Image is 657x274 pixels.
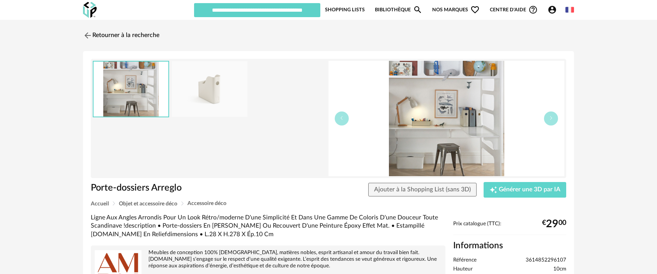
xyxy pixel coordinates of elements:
span: Objet et accessoire déco [119,201,177,207]
span: Accessoire déco [187,201,226,206]
span: 3614852296107 [526,257,566,264]
span: Account Circle icon [547,5,560,14]
img: fr [565,5,574,14]
a: BibliothèqueMagnify icon [375,2,422,17]
img: b8839a0af459c7112609d5cd199cb558.jpg [94,62,168,117]
a: Shopping Lists [325,2,365,17]
span: Help Circle Outline icon [528,5,538,14]
span: 29 [546,221,558,227]
span: Hauteur [453,266,473,273]
div: Meubles de conception 100% [DEMOGRAPHIC_DATA], matières nobles, esprit artisanal et amour du trav... [95,249,442,269]
span: Heart Outline icon [470,5,480,14]
a: Retourner à la recherche [83,27,159,44]
div: € 00 [542,221,566,227]
span: Nos marques [432,2,480,17]
button: Ajouter à la Shopping List (sans 3D) [368,183,477,197]
img: b8839a0af459c7112609d5cd199cb558.jpg [328,61,564,176]
span: Ajouter à la Shopping List (sans 3D) [374,186,471,193]
span: Centre d'aideHelp Circle Outline icon [490,5,538,14]
span: Référence [453,257,477,264]
span: Magnify icon [413,5,422,14]
div: Ligne Aux Angles Arrondis Pour Un Look Rétro/moderne D'une Simplicité Et Dans Une Gamme De Colori... [91,214,445,239]
img: faa74f3c12dbcc24946bc8790529ecb9.jpg [172,61,247,117]
h1: Porte-dossiers Arreglo [91,182,284,194]
span: Accueil [91,201,109,207]
div: Breadcrumb [91,201,566,207]
span: Générer une 3D par IA [499,187,560,193]
span: Account Circle icon [547,5,557,14]
img: OXP [83,2,97,18]
img: svg+xml;base64,PHN2ZyB3aWR0aD0iMjQiIGhlaWdodD0iMjQiIHZpZXdCb3g9IjAgMCAyNCAyNCIgZmlsbD0ibm9uZSIgeG... [83,31,92,40]
span: Creation icon [489,186,497,194]
h2: Informations [453,240,566,251]
div: Prix catalogue (TTC): [453,221,566,235]
span: 10cm [553,266,566,273]
button: Creation icon Générer une 3D par IA [484,182,566,198]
